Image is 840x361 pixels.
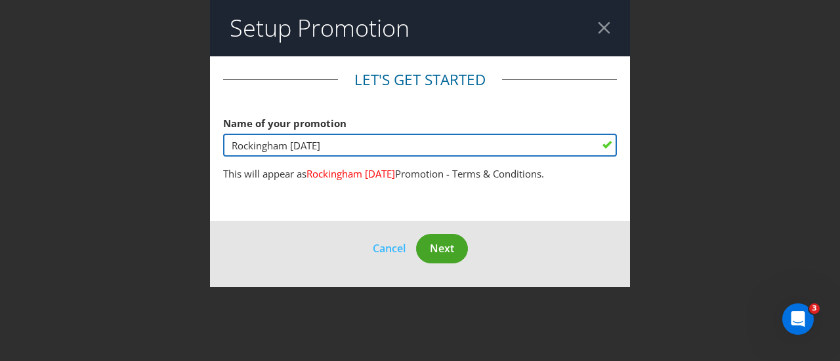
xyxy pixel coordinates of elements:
[782,303,814,335] iframe: Intercom live chat
[230,15,409,41] h2: Setup Promotion
[306,167,395,180] span: Rockingham [DATE]
[430,241,454,256] span: Next
[395,167,544,180] span: Promotion - Terms & Conditions.
[223,134,617,157] input: e.g. My Promotion
[338,69,502,90] legend: Let's get started
[373,241,406,256] span: Cancel
[223,117,346,130] span: Name of your promotion
[372,240,406,257] button: Cancel
[416,234,468,263] button: Next
[809,303,820,314] span: 3
[223,167,306,180] span: This will appear as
